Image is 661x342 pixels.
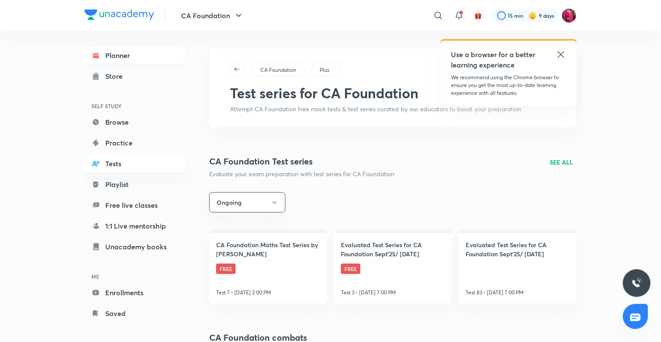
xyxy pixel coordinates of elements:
[259,66,298,74] a: CA Foundation
[209,170,394,178] p: Evaluate your exam preparation with test series for CA Foundation
[209,155,394,168] h4: CA Foundation Test series
[84,134,185,152] a: Practice
[632,278,642,288] img: ttu
[550,158,573,167] a: SEE ALL
[84,197,185,214] a: Free live classes
[84,238,185,255] a: Unacademy books
[209,192,285,213] button: Ongoing
[84,176,185,193] a: Playlist
[334,230,452,303] a: Evaluated Test Series for CA Foundation Sept'25/ [DATE]FREETest 3 • [DATE] 7:00 PM
[341,289,396,297] p: Test 3 • [DATE] 7:00 PM
[459,230,577,303] a: Evaluated Test Series for CA Foundation Sept'25/ [DATE]Test 83 • [DATE] 7:00 PM
[318,66,331,74] a: Plus
[216,240,320,258] h4: CA Foundation Maths Test Series by [PERSON_NAME]
[84,47,185,64] a: Planner
[84,305,185,322] a: Saved
[84,99,185,113] h6: SELF STUDY
[216,264,236,274] span: FREE
[474,12,482,19] img: avatar
[260,66,296,74] p: CA Foundation
[84,68,185,85] a: Store
[216,289,271,297] p: Test 7 • [DATE] 2:00 PM
[562,8,577,23] img: Anushka Gupta
[84,284,185,301] a: Enrollments
[84,217,185,235] a: 1:1 Live mentorship
[320,66,329,74] p: Plus
[84,155,185,172] a: Tests
[84,113,185,131] a: Browse
[209,230,327,303] a: CA Foundation Maths Test Series by [PERSON_NAME]FREETest 7 • [DATE] 2:00 PM
[451,49,537,70] h5: Use a browser for a better learning experience
[176,7,249,24] button: CA Foundation
[84,10,154,22] a: Company Logo
[341,264,360,274] span: FREE
[230,105,556,113] p: Attempt CA Foundation free mock tests & test series curated by our educators to boost your prepar...
[471,9,485,23] button: avatar
[528,11,537,20] img: streak
[84,10,154,20] img: Company Logo
[451,74,566,97] p: We recommend using the Chrome browser to ensure you get the most up-to-date learning experience w...
[466,240,570,258] h4: Evaluated Test Series for CA Foundation Sept'25/ [DATE]
[341,240,445,258] h4: Evaluated Test Series for CA Foundation Sept'25/ [DATE]
[230,85,556,101] h1: Test series for CA Foundation
[84,269,185,284] h6: ME
[466,289,524,297] p: Test 83 • [DATE] 7:00 PM
[105,71,128,81] div: Store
